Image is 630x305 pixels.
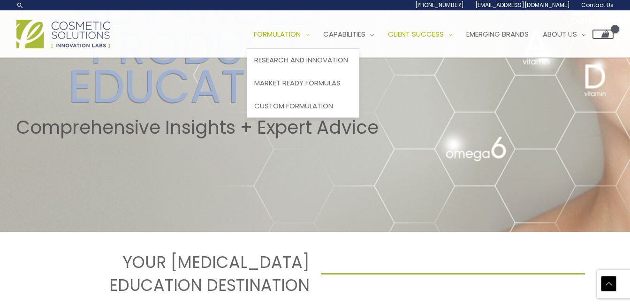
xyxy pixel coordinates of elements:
span: Capabilities [323,29,365,39]
nav: Site Navigation [240,20,614,48]
a: Emerging Brands [459,20,536,48]
a: Client Success [381,20,459,48]
span: Contact Us [581,1,614,9]
span: [PHONE_NUMBER] [415,1,464,9]
a: About Us [536,20,592,48]
a: View Shopping Cart, empty [592,30,614,39]
span: Research and Innovation [254,55,348,65]
a: Custom Formulation [247,94,359,117]
span: Custom Formulation [254,101,333,111]
a: Formulation [247,20,316,48]
span: About Us [543,29,577,39]
a: Market Ready Formulas [247,72,359,95]
span: Market Ready Formulas [254,78,341,88]
a: Research and Innovation [247,49,359,72]
img: Cosmetic Solutions Logo [16,20,110,48]
h1: YOUR [MEDICAL_DATA] EDUCATION DESTINATION [45,251,310,297]
span: [EMAIL_ADDRESS][DOMAIN_NAME] [475,1,570,9]
span: Emerging Brands [466,29,529,39]
a: Search icon link [16,1,24,9]
h2: Comprehensive Insights + Expert Advice [16,117,379,138]
a: Capabilities [316,20,381,48]
span: Client Success [388,29,444,39]
span: Formulation [254,29,301,39]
